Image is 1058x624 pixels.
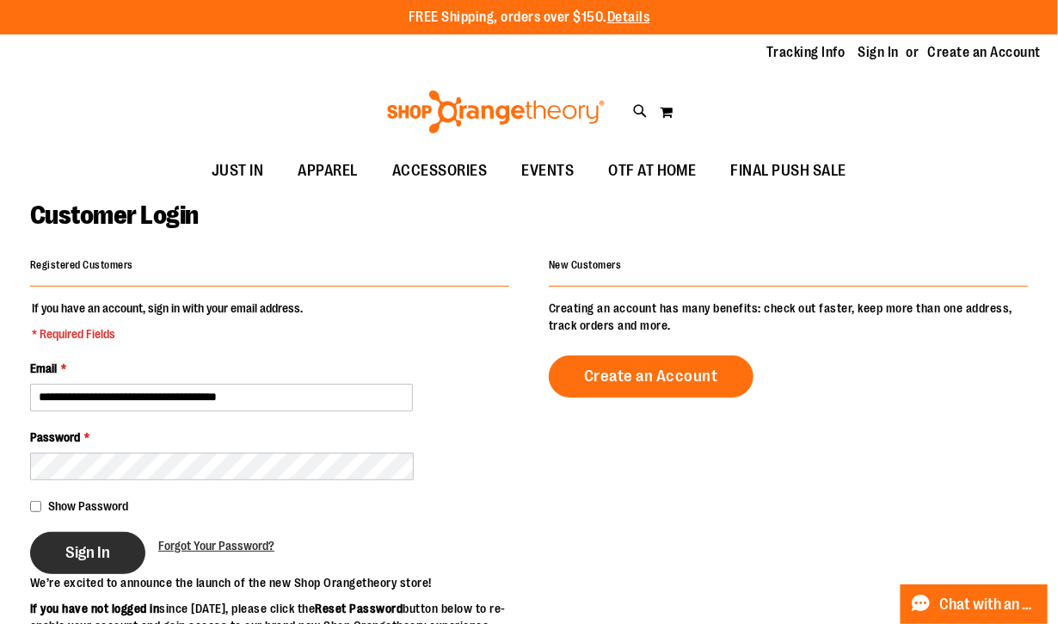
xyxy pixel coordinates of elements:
span: FINAL PUSH SALE [731,151,847,190]
p: Creating an account has many benefits: check out faster, keep more than one address, track orders... [549,300,1028,334]
span: JUST IN [212,151,264,190]
strong: If you have not logged in [30,602,160,615]
button: Chat with an Expert [901,584,1049,624]
span: ACCESSORIES [392,151,488,190]
a: Create an Account [928,43,1042,62]
button: Sign In [30,532,145,574]
span: Email [30,361,57,375]
a: Sign In [858,43,900,62]
legend: If you have an account, sign in with your email address. [30,300,304,343]
span: Forgot Your Password? [158,539,274,553]
span: Customer Login [30,201,199,230]
span: Password [30,430,80,444]
span: Sign In [65,543,110,562]
a: Create an Account [549,355,754,398]
strong: New Customers [549,259,622,271]
p: We’re excited to announce the launch of the new Shop Orangetheory store! [30,574,529,591]
strong: Reset Password [316,602,403,615]
a: Details [607,9,650,25]
a: Tracking Info [766,43,846,62]
span: * Required Fields [32,325,303,343]
a: Forgot Your Password? [158,537,274,554]
span: Create an Account [584,367,718,386]
span: Show Password [48,499,128,513]
img: Shop Orangetheory [384,90,607,133]
span: EVENTS [521,151,574,190]
strong: Registered Customers [30,259,133,271]
span: Chat with an Expert [940,596,1037,613]
p: FREE Shipping, orders over $150. [409,8,650,28]
span: OTF AT HOME [608,151,697,190]
span: APPAREL [298,151,358,190]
